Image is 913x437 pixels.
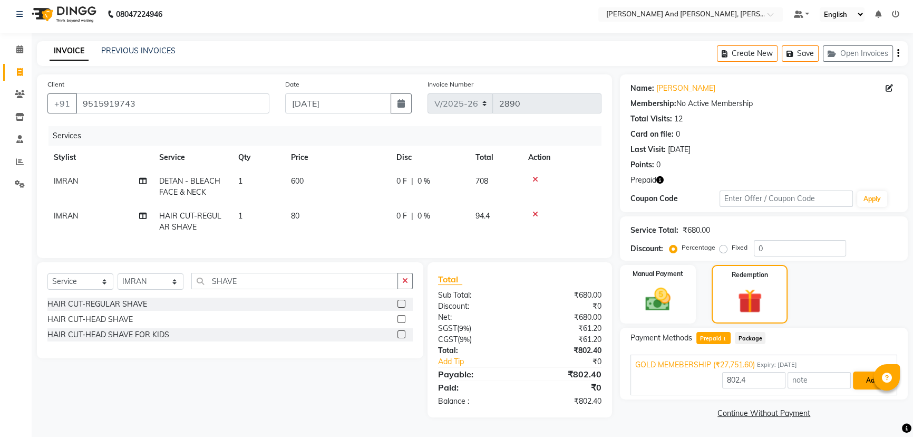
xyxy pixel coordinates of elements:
div: Discount: [630,243,663,254]
div: Discount: [430,301,520,312]
span: 1 [238,176,242,186]
label: Redemption [732,270,768,280]
button: Create New [717,45,778,62]
th: Service [153,146,232,169]
th: Qty [232,146,285,169]
div: ₹61.20 [520,334,609,345]
span: 94.4 [475,211,490,221]
a: PREVIOUS INVOICES [101,46,176,55]
div: Balance : [430,396,520,407]
div: Last Visit: [630,144,666,155]
span: SGST [438,324,457,333]
div: Points: [630,159,654,170]
span: DETAN - BLEACH FACE & NECK [159,176,220,197]
span: Prepaid [630,175,656,186]
div: HAIR CUT-HEAD SHAVE FOR KIDS [47,329,169,340]
button: Save [782,45,819,62]
a: INVOICE [50,42,89,61]
div: ₹680.00 [683,225,710,236]
div: ₹680.00 [520,290,609,301]
input: Search by Name/Mobile/Email/Code [76,93,269,113]
div: ₹61.20 [520,323,609,334]
div: Paid: [430,381,520,394]
span: 1 [238,211,242,221]
img: _cash.svg [637,285,678,314]
label: Invoice Number [428,80,473,89]
span: GOLD MEMEBERSHIP (₹27,751.60) [635,359,755,370]
div: 0 [656,159,661,170]
button: Apply [857,191,887,207]
div: Net: [430,312,520,323]
div: Coupon Code [630,193,720,204]
div: 12 [674,113,683,125]
button: Open Invoices [823,45,893,62]
div: Total Visits: [630,113,672,125]
div: ₹0 [520,301,609,312]
span: IMRAN [54,211,78,221]
div: ( ) [430,323,520,334]
span: Prepaid [696,332,731,344]
input: Amount [722,372,785,388]
th: Total [469,146,522,169]
div: ₹0 [535,356,609,367]
th: Disc [390,146,469,169]
input: note [788,372,851,388]
img: _gift.svg [730,286,770,316]
div: ₹802.40 [520,345,609,356]
span: 708 [475,176,488,186]
span: 80 [291,211,299,221]
span: Total [438,274,462,285]
div: Total: [430,345,520,356]
label: Date [285,80,299,89]
span: IMRAN [54,176,78,186]
div: Name: [630,83,654,94]
input: Enter Offer / Coupon Code [720,191,853,207]
div: ₹802.40 [520,396,609,407]
th: Stylist [47,146,153,169]
a: Add Tip [430,356,535,367]
div: Payable: [430,368,520,381]
div: Service Total: [630,225,678,236]
span: Expiry: [DATE] [757,360,797,369]
label: Fixed [732,243,747,252]
label: Percentage [682,243,715,252]
div: ₹0 [520,381,609,394]
label: Manual Payment [633,269,683,279]
label: Client [47,80,64,89]
span: 0 F [396,176,407,187]
input: Search or Scan [191,273,398,289]
span: | [411,176,413,187]
div: ₹680.00 [520,312,609,323]
div: 0 [676,129,680,140]
th: Action [522,146,601,169]
a: Continue Without Payment [622,408,906,419]
span: Package [735,332,765,344]
button: Add [853,372,891,389]
span: CGST [438,335,458,344]
span: 600 [291,176,304,186]
span: | [411,211,413,222]
div: Services [48,126,609,146]
th: Price [285,146,390,169]
button: +91 [47,93,77,113]
span: 9% [459,324,469,332]
div: Membership: [630,98,676,109]
div: ( ) [430,334,520,345]
div: ₹802.40 [520,368,609,381]
div: Card on file: [630,129,674,140]
div: HAIR CUT-REGULAR SHAVE [47,299,147,310]
span: Payment Methods [630,332,692,344]
span: 1 [722,336,727,343]
div: Sub Total: [430,290,520,301]
div: No Active Membership [630,98,897,109]
div: [DATE] [668,144,691,155]
span: 0 % [417,176,430,187]
span: 0 % [417,211,430,222]
div: HAIR CUT-HEAD SHAVE [47,314,133,325]
span: HAIR CUT-REGULAR SHAVE [159,211,221,232]
a: [PERSON_NAME] [656,83,715,94]
span: 0 F [396,211,407,222]
span: 9% [460,335,470,344]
